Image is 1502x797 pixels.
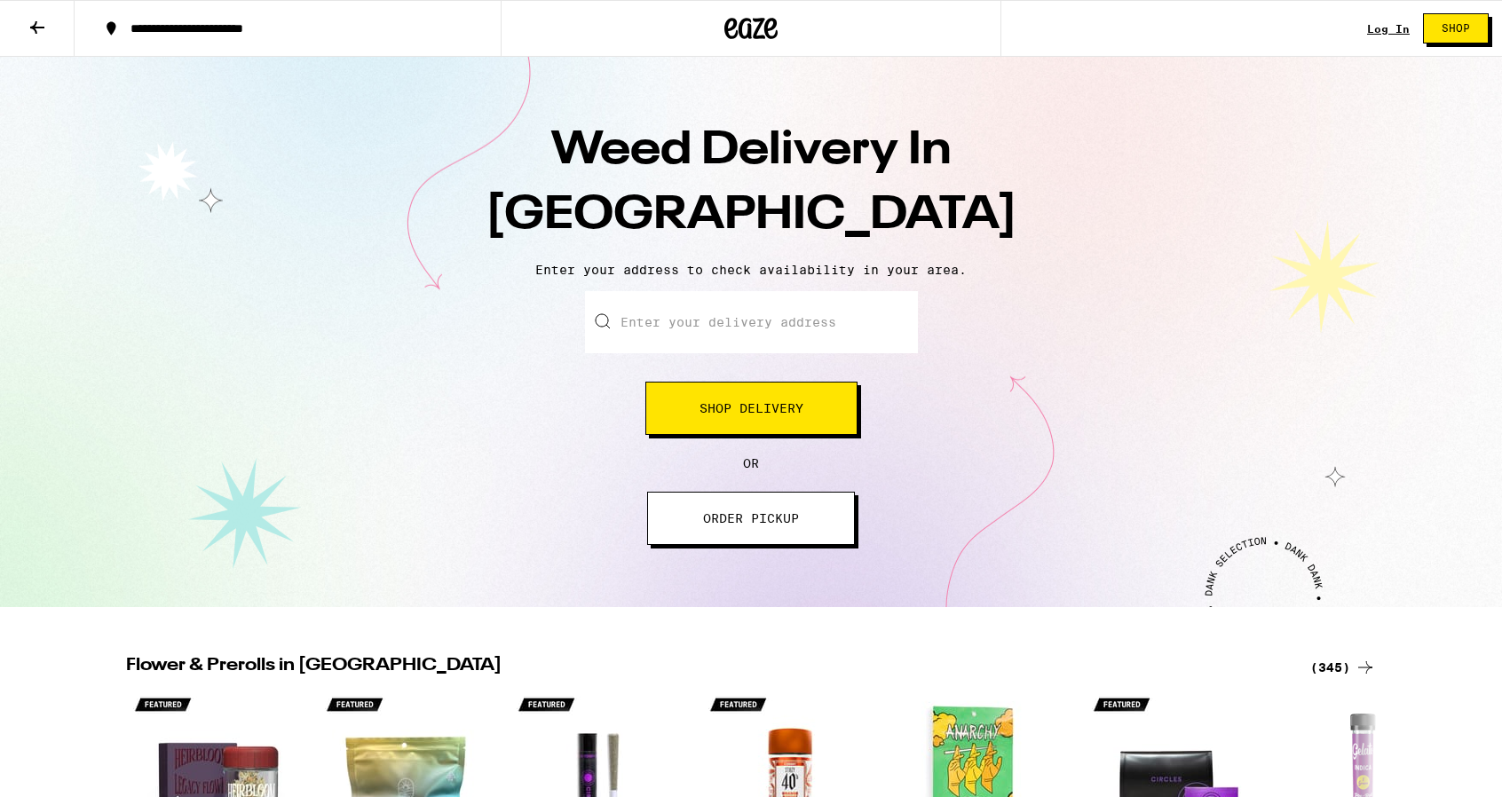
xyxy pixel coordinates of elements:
span: ORDER PICKUP [703,512,799,525]
a: Log In [1367,23,1410,35]
a: (345) [1310,657,1376,678]
button: Shop [1423,13,1489,43]
span: Shop Delivery [700,402,803,414]
span: Shop [1442,23,1470,34]
h1: Weed Delivery In [440,119,1062,249]
input: Enter your delivery address [585,291,918,353]
p: Enter your address to check availability in your area. [18,263,1484,277]
span: OR [743,456,759,470]
button: Shop Delivery [645,382,858,435]
button: ORDER PICKUP [647,492,855,545]
h2: Flower & Prerolls in [GEOGRAPHIC_DATA] [126,657,1289,678]
span: [GEOGRAPHIC_DATA] [486,193,1017,239]
a: Shop [1410,13,1502,43]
